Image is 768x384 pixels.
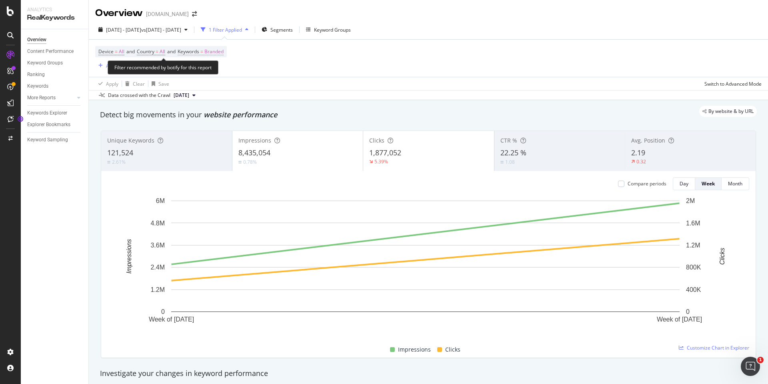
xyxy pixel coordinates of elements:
a: Content Performance [27,47,83,56]
svg: A chart. [108,197,743,336]
span: By website & by URL [708,109,754,114]
div: Month [728,180,742,187]
div: 5.39% [374,158,388,165]
button: Clear [122,77,145,90]
img: Equal [500,161,504,163]
button: 1 Filter Applied [198,23,252,36]
text: 2M [686,197,695,204]
a: Keywords [27,82,83,90]
text: Week of [DATE] [657,316,702,323]
img: Equal [107,161,110,163]
div: More Reports [27,94,56,102]
iframe: Intercom live chat [741,357,760,376]
span: = [200,48,203,55]
div: 0.32 [636,158,646,165]
a: Keyword Groups [27,59,83,67]
div: Day [680,180,688,187]
span: 22.25 % [500,148,526,157]
text: 2.4M [150,264,165,271]
button: Switch to Advanced Mode [701,77,762,90]
text: 400K [686,286,701,293]
text: 4.8M [150,219,165,226]
a: Explorer Bookmarks [27,121,83,129]
img: Equal [238,161,242,163]
div: Keywords Explorer [27,109,67,117]
text: 1.2M [150,286,165,293]
text: Impressions [126,239,132,273]
div: Apply [106,80,118,87]
text: 0 [161,308,165,315]
a: Overview [27,36,83,44]
button: Save [148,77,169,90]
div: Add Filter [106,62,127,69]
span: 121,524 [107,148,133,157]
div: RealKeywords [27,13,82,22]
text: Clicks [719,248,726,265]
span: Device [98,48,114,55]
button: [DATE] [170,90,199,100]
button: Keyword Groups [303,23,354,36]
text: Week of [DATE] [149,316,194,323]
span: 1 [757,357,764,363]
span: CTR % [500,137,517,144]
span: Impressions [238,137,271,144]
div: Keyword Groups [27,59,63,67]
a: Ranking [27,70,83,79]
button: Week [695,177,722,190]
div: Compare periods [628,180,666,187]
div: 1 Filter Applied [209,26,242,33]
div: legacy label [699,106,757,117]
button: Day [673,177,695,190]
text: 3.6M [150,242,165,249]
span: vs [DATE] - [DATE] [141,26,181,33]
span: = [115,48,118,55]
button: Month [722,177,749,190]
text: 1.6M [686,219,700,226]
span: All [119,46,124,57]
span: Segments [270,26,293,33]
div: Investigate your changes in keyword performance [100,368,757,379]
div: Tooltip anchor [17,115,24,123]
div: Keyword Sampling [27,136,68,144]
span: Country [137,48,154,55]
a: Keyword Sampling [27,136,83,144]
a: More Reports [27,94,75,102]
span: Clicks [369,137,384,144]
div: Keyword Groups [314,26,351,33]
button: Segments [258,23,296,36]
span: Branded [204,46,224,57]
span: Avg. Position [631,137,665,144]
div: Overview [95,6,143,20]
div: Data crossed with the Crawl [108,92,170,99]
div: arrow-right-arrow-left [192,11,197,17]
text: 0 [686,308,690,315]
div: 0.78% [243,159,257,165]
div: Save [158,80,169,87]
span: [DATE] - [DATE] [106,26,141,33]
div: Filter recommended by botify for this report [108,60,218,74]
span: = [156,48,158,55]
span: Clicks [445,345,460,354]
div: Switch to Advanced Mode [704,80,762,87]
div: [DOMAIN_NAME] [146,10,189,18]
div: Explorer Bookmarks [27,121,70,129]
span: Impressions [398,345,431,354]
div: Week [702,180,715,187]
span: Customize Chart in Explorer [687,344,749,351]
div: Keywords [27,82,48,90]
a: Keywords Explorer [27,109,83,117]
div: Ranking [27,70,45,79]
div: Clear [133,80,145,87]
text: 1.2M [686,242,700,249]
button: [DATE] - [DATE]vs[DATE] - [DATE] [95,23,191,36]
a: Customize Chart in Explorer [679,344,749,351]
span: 2.19 [631,148,645,157]
button: Apply [95,77,118,90]
span: and [126,48,135,55]
span: 1,877,052 [369,148,401,157]
span: 8,435,054 [238,148,270,157]
div: Content Performance [27,47,74,56]
div: 2.61% [112,159,126,165]
text: 800K [686,264,701,271]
